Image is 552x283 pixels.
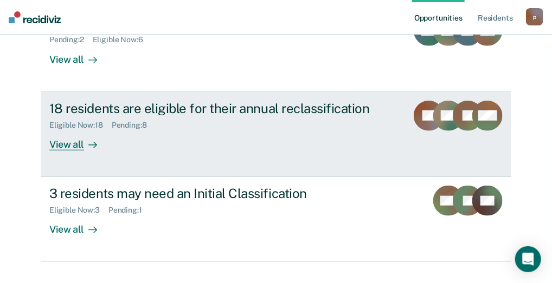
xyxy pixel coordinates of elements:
div: Open Intercom Messenger [515,246,541,272]
div: 18 residents are eligible for their annual reclassification [49,101,399,116]
div: View all [49,129,110,150]
div: Pending : 2 [49,35,93,44]
div: 3 residents may need an Initial Classification [49,186,418,201]
button: p [526,8,543,25]
div: View all [49,44,110,65]
div: View all [49,215,110,236]
div: Eligible Now : 3 [49,206,108,215]
div: Eligible Now : 18 [49,121,112,130]
img: Recidiviz [9,11,61,23]
a: 18 residents are eligible for their annual reclassificationEligible Now:18Pending:8View all [41,92,511,177]
div: Pending : 1 [108,206,151,215]
div: Eligible Now : 6 [93,35,152,44]
a: 3 residents may need an Initial ClassificationEligible Now:3Pending:1View all [41,177,511,262]
div: Pending : 8 [112,121,156,130]
a: 6 residents may be eligible for a custody level downgradePending:2Eligible Now:6View all [41,6,511,92]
